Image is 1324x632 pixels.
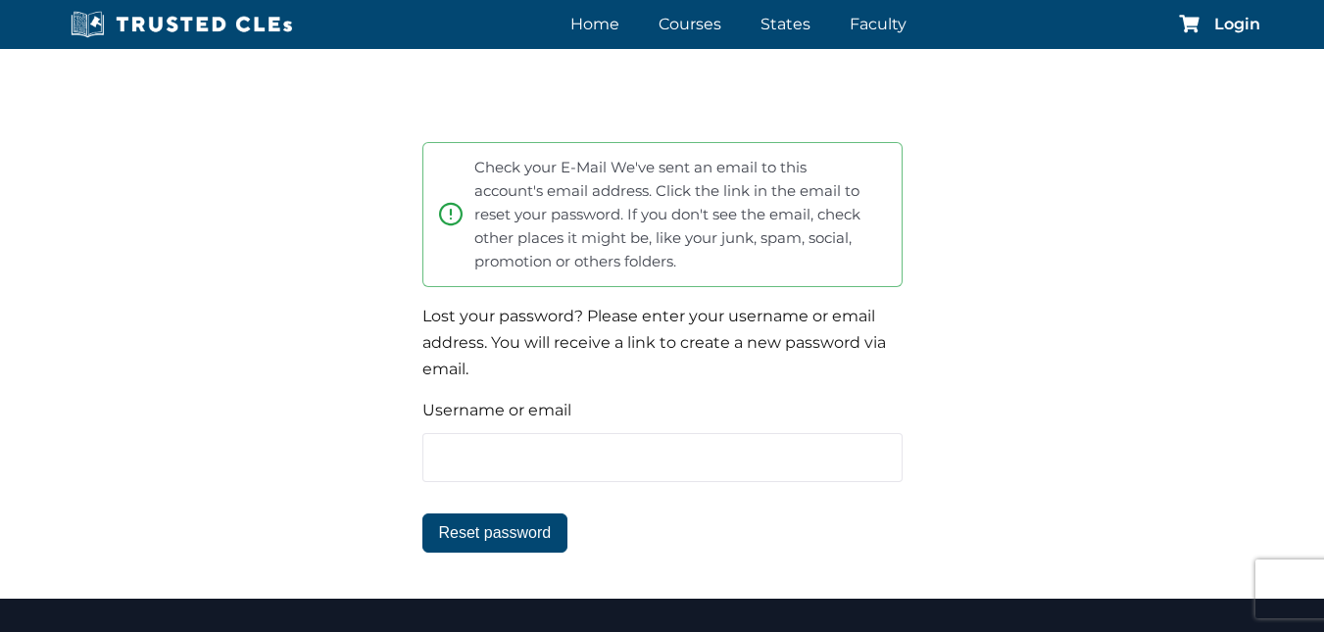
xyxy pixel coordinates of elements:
[756,10,815,38] a: States
[422,303,903,383] p: Lost your password? Please enter your username or email address. You will receive a link to creat...
[654,10,726,38] a: Courses
[845,10,911,38] a: Faculty
[474,156,862,273] span: Check your E-Mail We've sent an email to this account's email address. Click the link in the emai...
[565,10,624,38] a: Home
[422,397,903,423] label: Username or email
[422,513,568,553] button: Reset password
[1214,17,1260,32] a: Login
[65,10,299,39] img: Trusted CLEs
